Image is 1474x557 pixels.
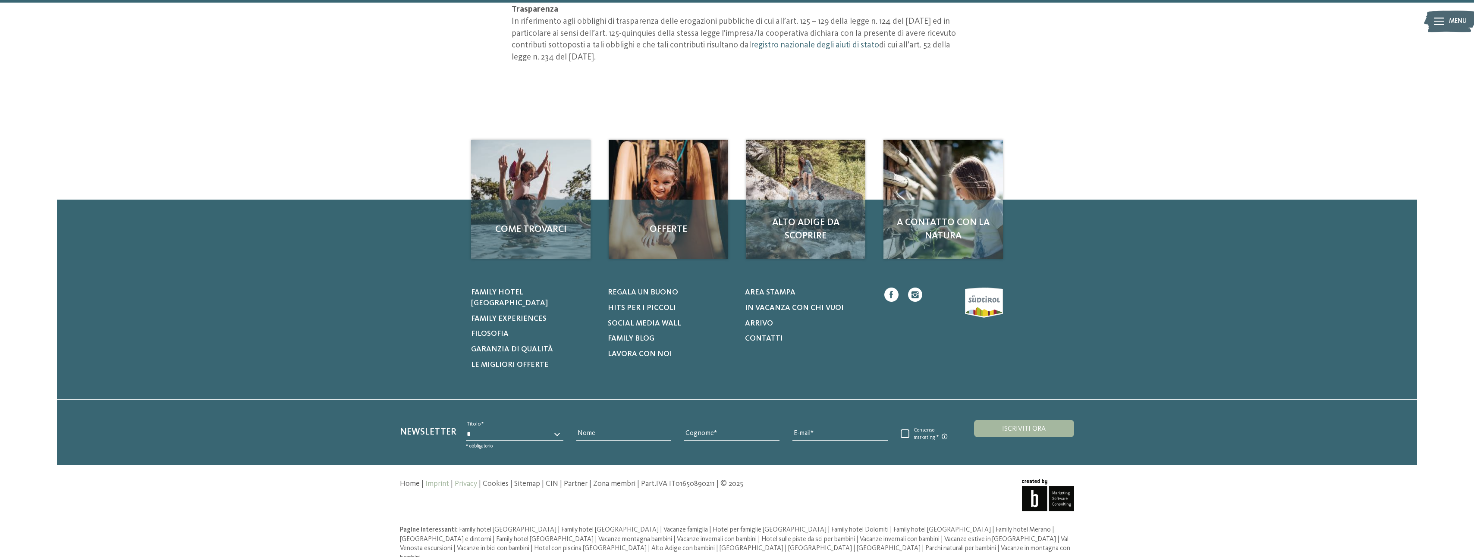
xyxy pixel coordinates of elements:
a: [GEOGRAPHIC_DATA] e dintorni [400,536,493,543]
a: Cookies [483,480,509,488]
span: | [542,480,544,488]
a: Family hotel [GEOGRAPHIC_DATA] [496,536,595,543]
a: Garanzia di qualità [471,344,596,355]
span: A contatto con la natura [893,216,993,243]
span: Hits per i piccoli [608,304,676,312]
span: | [493,536,495,543]
a: Social Media Wall [608,319,733,329]
span: Hotel sulle piste da sci per bambini [761,536,855,543]
a: Family hotel [GEOGRAPHIC_DATA] [471,288,596,309]
span: Vacanze in bici con bambini [457,545,529,552]
span: | [453,545,456,552]
span: | [997,545,999,552]
a: Family hotel Merano [996,526,1052,533]
span: Family hotel Dolomiti [831,526,889,533]
a: Vacanze montagna bambini [598,536,673,543]
span: | [1057,536,1059,543]
a: Zona membri [593,480,635,488]
span: Family hotel [GEOGRAPHIC_DATA] [561,526,659,533]
span: | [828,526,830,533]
a: Familienhotels Südtirol: imprint Come trovarci [471,140,591,259]
span: Family hotel [GEOGRAPHIC_DATA] [471,289,548,307]
span: [GEOGRAPHIC_DATA] [857,545,921,552]
a: [GEOGRAPHIC_DATA] [857,545,922,552]
span: | [890,526,892,533]
span: Parchi naturali per bambini [925,545,996,552]
a: Parchi naturali per bambini [925,545,997,552]
span: Arrivo [745,320,773,327]
span: Part.IVA IT01650890211 [641,480,715,488]
p: In riferimento agli obblighi di trasparenza delle erogazioni pubbliche di cui all’art. 125 – 129 ... [512,16,963,64]
span: Iscriviti ora [1002,426,1046,432]
a: Hotel sulle piste da sci per bambini [761,536,856,543]
span: Lavora con noi [608,350,672,358]
span: | [531,545,533,552]
span: Alto Adige con bambini [651,545,715,552]
a: Family Blog [608,334,733,344]
span: Family hotel [GEOGRAPHIC_DATA] [459,526,556,533]
span: | [856,536,858,543]
a: Familienhotels Südtirol: imprint Alto Adige da scoprire [746,140,865,259]
span: Offerte [618,223,719,236]
span: | [785,545,787,552]
span: | [451,480,453,488]
span: | [853,545,855,552]
span: | [589,480,591,488]
span: Newsletter [400,427,456,437]
img: Brandnamic GmbH | Leading Hospitality Solutions [1022,479,1074,511]
span: © 2025 [720,480,743,488]
img: Familienhotels Südtirol: imprint [471,140,591,259]
span: | [595,536,597,543]
a: Contatti [745,334,870,344]
a: Familienhotels Südtirol: imprint A contatto con la natura [883,140,1003,259]
a: Family experiences [471,314,596,325]
a: Family hotel [GEOGRAPHIC_DATA] [459,526,558,533]
a: registro nazionale degli aiuti di stato [751,41,879,50]
span: Regala un buono [608,289,678,296]
span: Vacanze montagna bambini [598,536,672,543]
span: [GEOGRAPHIC_DATA] [788,545,852,552]
span: | [922,545,924,552]
img: Familienhotels Südtirol: imprint [746,140,865,259]
img: Familienhotels Südtirol: imprint [609,140,728,259]
span: [GEOGRAPHIC_DATA] [720,545,783,552]
span: Vacanze estive in [GEOGRAPHIC_DATA] [944,536,1056,543]
a: Family hotel [GEOGRAPHIC_DATA] [893,526,992,533]
span: Family Blog [608,335,654,342]
a: [GEOGRAPHIC_DATA] [720,545,785,552]
span: Garanzia di qualità [471,346,553,353]
img: Familienhotels Südtirol: imprint [883,140,1003,259]
span: Family experiences [471,315,547,322]
a: Le migliori offerte [471,360,596,371]
a: Vacanze famiglia [663,526,709,533]
span: | [992,526,994,533]
a: Imprint [425,480,449,488]
span: Family hotel Merano [996,526,1051,533]
span: Hotel con piscina [GEOGRAPHIC_DATA] [534,545,647,552]
span: Contatti [745,335,783,342]
a: Familienhotels Südtirol: imprint Offerte [609,140,728,259]
a: Privacy [455,480,477,488]
a: Lavora con noi [608,349,733,360]
span: | [709,526,711,533]
a: Vacanze invernali con bambini [677,536,758,543]
a: Partner [564,480,588,488]
span: Vacanze invernali con bambini [860,536,940,543]
a: Vacanze invernali con bambini [860,536,941,543]
span: In vacanza con chi vuoi [745,304,844,312]
span: | [479,480,481,488]
span: Pagine interessanti: [400,526,458,533]
a: CIN [546,480,558,488]
a: Hits per i piccoli [608,303,733,314]
span: Vacanze invernali con bambini [677,536,757,543]
a: Vacanze estive in [GEOGRAPHIC_DATA] [944,536,1057,543]
a: Arrivo [745,319,870,329]
span: | [717,480,719,488]
span: Family hotel [GEOGRAPHIC_DATA] [893,526,991,533]
span: | [648,545,650,552]
span: Vacanze famiglia [663,526,708,533]
a: Home [400,480,420,488]
span: Alto Adige da scoprire [755,216,856,243]
span: | [660,526,662,533]
span: Family hotel [GEOGRAPHIC_DATA] [496,536,594,543]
